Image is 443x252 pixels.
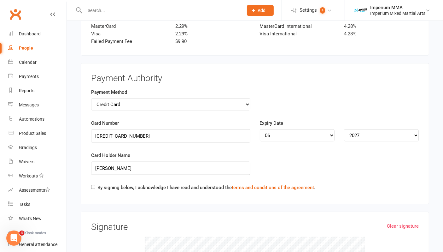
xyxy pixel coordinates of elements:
span: 4 [19,231,24,236]
a: Reports [8,84,67,98]
a: terms and conditions of the agreement [232,185,314,190]
div: Imperium MMA [370,5,425,10]
div: 2.29% [171,30,255,38]
div: Calendar [19,60,37,65]
div: General attendance [19,242,57,247]
div: 4.28% [339,22,423,30]
label: Payment Method [91,88,127,96]
h3: Payment Authority [91,74,419,83]
div: Gradings [19,145,37,150]
label: By signing below, I acknowledge I have read and understood the . [97,184,315,191]
div: People [19,45,33,51]
h3: Signature [91,222,419,232]
div: 4.28% [339,30,423,38]
a: Tasks [8,197,67,212]
input: Name on card [91,162,250,175]
div: Tasks [19,202,30,207]
div: Visa International [255,30,339,38]
a: Automations [8,112,67,126]
a: General attendance kiosk mode [8,237,67,252]
a: Waivers [8,155,67,169]
div: Automations [19,117,44,122]
a: Clubworx [8,6,23,22]
div: Imperium Mixed Martial Arts [370,10,425,16]
div: Product Sales [19,131,46,136]
div: Workouts [19,173,38,178]
a: People [8,41,67,55]
a: Gradings [8,141,67,155]
a: Calendar [8,55,67,69]
div: Assessments [19,188,50,193]
div: MasterCard [86,22,171,30]
label: Card Holder Name [91,152,130,159]
a: Product Sales [8,126,67,141]
a: Dashboard [8,27,67,41]
button: Add [247,5,274,16]
a: Assessments [8,183,67,197]
input: Search... [83,6,239,15]
input: Card number [91,129,250,143]
label: Card Number [91,119,119,127]
span: 8 [320,7,325,14]
div: 2.29% [171,22,255,30]
div: Visa [86,30,171,38]
div: $9.90 [171,38,255,45]
div: Failed Payment Fee [86,38,171,45]
div: Dashboard [19,31,41,36]
div: MasterCard International [255,22,339,30]
span: Settings [300,3,317,17]
div: Reports [19,88,34,93]
a: Payments [8,69,67,84]
a: What's New [8,212,67,226]
span: Add [258,8,266,13]
a: Messages [8,98,67,112]
div: What's New [19,216,42,221]
div: Messages [19,102,39,107]
div: Waivers [19,159,34,164]
label: Expiry Date [260,119,283,127]
iframe: Intercom live chat [6,231,21,246]
a: Workouts [8,169,67,183]
div: Payments [19,74,39,79]
img: thumb_image1639376871.png [354,4,367,17]
a: Clear signature [387,222,419,230]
